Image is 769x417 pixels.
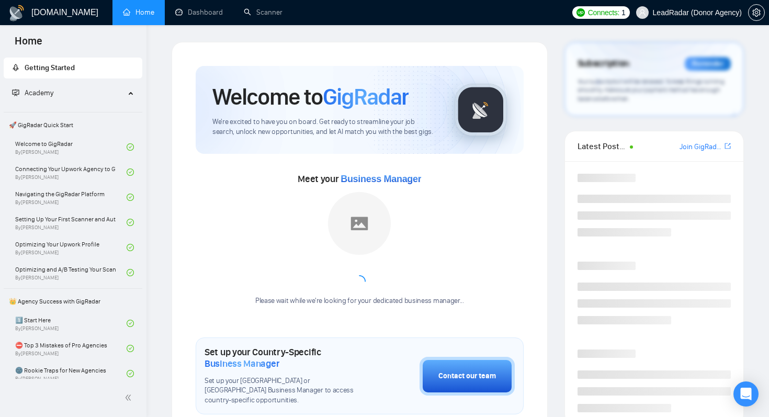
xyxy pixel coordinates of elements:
span: GigRadar [323,83,409,111]
span: 1 [621,7,626,18]
div: Reminder [685,57,731,71]
a: dashboardDashboard [175,8,223,17]
h1: Welcome to [212,83,409,111]
span: We're excited to have you on board. Get ready to streamline your job search, unlock new opportuni... [212,117,438,137]
span: check-circle [127,345,134,352]
img: upwork-logo.png [576,8,585,17]
a: Connecting Your Upwork Agency to GigRadarBy[PERSON_NAME] [15,161,127,184]
div: Open Intercom Messenger [733,381,759,407]
span: check-circle [127,370,134,377]
span: Set up your [GEOGRAPHIC_DATA] or [GEOGRAPHIC_DATA] Business Manager to access country-specific op... [205,376,367,406]
span: 👑 Agency Success with GigRadar [5,291,141,312]
span: Business Manager [341,174,421,184]
span: Business Manager [205,358,279,369]
a: Setting Up Your First Scanner and Auto-BidderBy[PERSON_NAME] [15,211,127,234]
span: check-circle [127,168,134,176]
span: setting [749,8,764,17]
span: check-circle [127,320,134,327]
span: check-circle [127,269,134,276]
span: 🚀 GigRadar Quick Start [5,115,141,136]
span: Academy [12,88,53,97]
a: ⛔ Top 3 Mistakes of Pro AgenciesBy[PERSON_NAME] [15,337,127,360]
div: Contact our team [438,370,496,382]
h1: Set up your Country-Specific [205,346,367,369]
span: check-circle [127,194,134,201]
a: Optimizing Your Upwork ProfileBy[PERSON_NAME] [15,236,127,259]
span: Academy [25,88,53,97]
span: loading [352,274,367,289]
img: placeholder.png [328,192,391,255]
a: Navigating the GigRadar PlatformBy[PERSON_NAME] [15,186,127,209]
img: logo [8,5,25,21]
span: check-circle [127,219,134,226]
a: 🌚 Rookie Traps for New AgenciesBy[PERSON_NAME] [15,362,127,385]
span: Getting Started [25,63,75,72]
span: Subscription [578,55,629,73]
a: export [725,141,731,151]
span: Latest Posts from the GigRadar Community [578,140,627,153]
span: double-left [125,392,135,403]
a: Welcome to GigRadarBy[PERSON_NAME] [15,136,127,159]
button: setting [748,4,765,21]
span: Meet your [298,173,421,185]
span: check-circle [127,244,134,251]
span: export [725,142,731,150]
a: 1️⃣ Start HereBy[PERSON_NAME] [15,312,127,335]
button: Contact our team [420,357,515,396]
div: Please wait while we're looking for your dedicated business manager... [249,296,470,306]
li: Getting Started [4,58,142,78]
a: homeHome [123,8,154,17]
span: Your subscription will be renewed. To keep things running smoothly, make sure your payment method... [578,77,725,103]
a: Optimizing and A/B Testing Your Scanner for Better ResultsBy[PERSON_NAME] [15,261,127,284]
a: searchScanner [244,8,282,17]
span: fund-projection-screen [12,89,19,96]
span: Home [6,33,51,55]
img: gigradar-logo.png [455,84,507,136]
a: Join GigRadar Slack Community [680,141,722,153]
span: check-circle [127,143,134,151]
a: setting [748,8,765,17]
span: rocket [12,64,19,71]
span: Connects: [588,7,619,18]
span: user [639,9,646,16]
